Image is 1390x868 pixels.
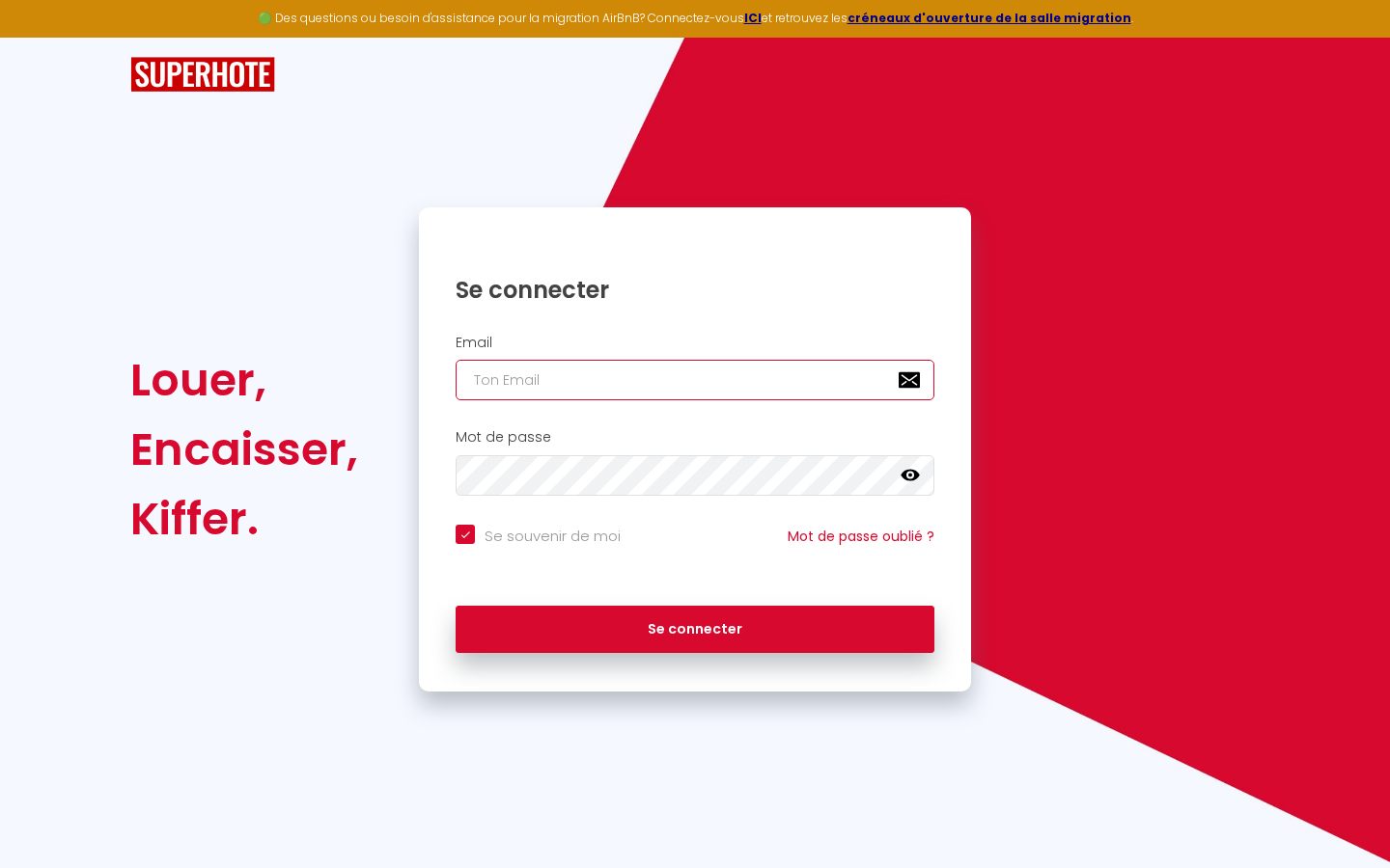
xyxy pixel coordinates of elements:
[456,429,934,446] h2: Mot de passe
[788,527,934,546] a: Mot de passe oublié ?
[456,360,934,400] input: Ton Email
[456,275,934,305] h1: Se connecter
[130,415,358,484] div: Encaisser,
[456,606,934,654] button: Se connecter
[456,335,934,351] h2: Email
[848,10,1131,26] a: créneaux d'ouverture de la salle migration
[744,10,762,26] a: ICI
[130,345,358,415] div: Louer,
[15,8,73,66] button: Ouvrir le widget de chat LiveChat
[130,57,275,93] img: SuperHote logo
[130,484,358,554] div: Kiffer.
